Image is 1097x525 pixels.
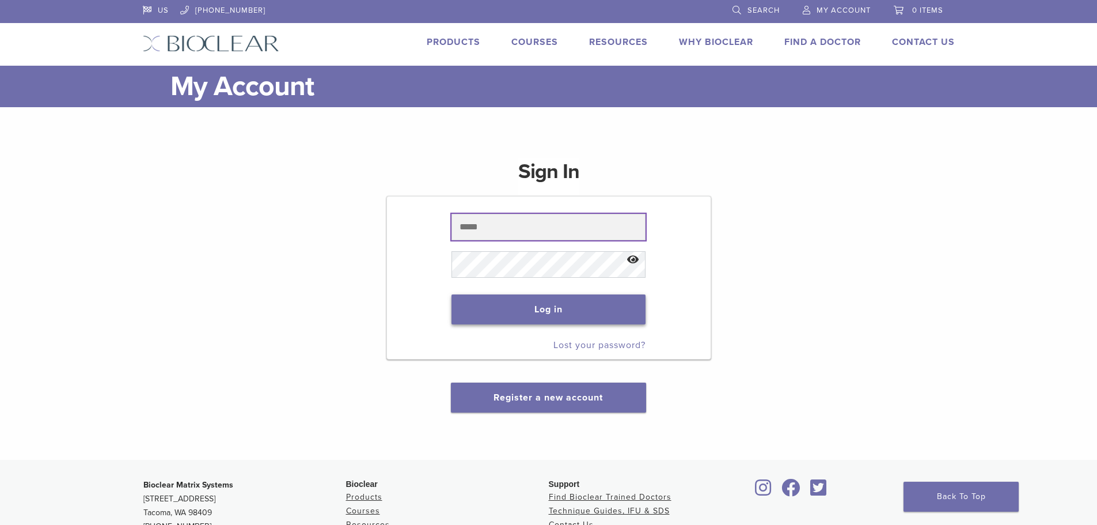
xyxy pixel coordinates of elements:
span: My Account [817,6,871,15]
a: Bioclear [778,486,804,497]
img: Bioclear [143,35,279,52]
span: Support [549,479,580,489]
button: Show password [621,245,646,275]
a: Why Bioclear [679,36,753,48]
a: Bioclear [807,486,831,497]
span: Search [747,6,780,15]
a: Back To Top [904,482,1019,512]
a: Products [346,492,382,502]
a: Products [427,36,480,48]
h1: My Account [170,66,955,107]
a: Technique Guides, IFU & SDS [549,506,670,516]
button: Register a new account [451,383,646,413]
span: 0 items [912,6,943,15]
span: Bioclear [346,479,378,489]
a: Lost your password? [553,339,646,351]
a: Find A Doctor [784,36,861,48]
button: Log in [451,294,646,324]
a: Find Bioclear Trained Doctors [549,492,671,502]
strong: Bioclear Matrix Systems [143,480,233,490]
a: Courses [511,36,558,48]
a: Resources [589,36,648,48]
h1: Sign In [518,158,579,195]
a: Bioclear [751,486,776,497]
a: Register a new account [494,392,603,403]
a: Contact Us [892,36,955,48]
a: Courses [346,506,380,516]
